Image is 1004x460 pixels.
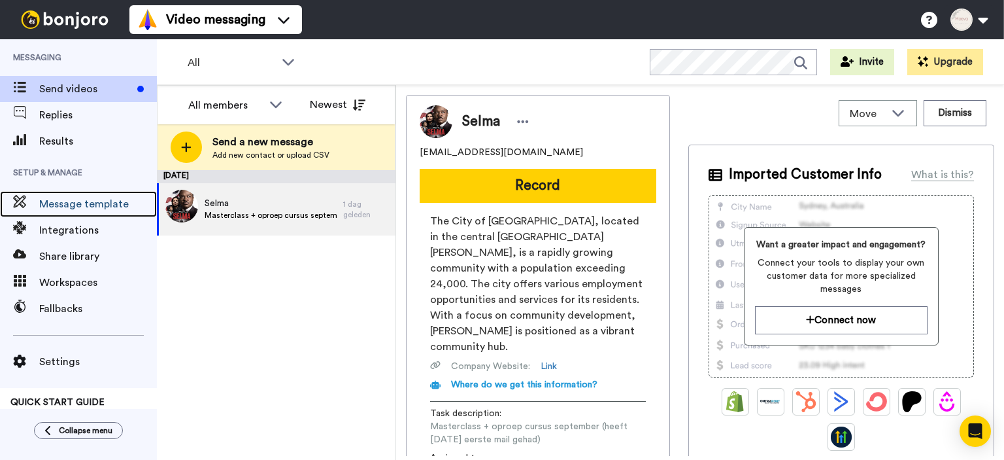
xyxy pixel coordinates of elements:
[188,55,275,71] span: All
[39,301,157,317] span: Fallbacks
[39,107,157,123] span: Replies
[39,81,132,97] span: Send videos
[34,422,123,439] button: Collapse menu
[157,170,395,183] div: [DATE]
[420,105,452,138] img: Image of Selma
[343,199,389,220] div: 1 dag geleden
[850,106,885,122] span: Move
[462,112,500,132] span: Selma
[541,360,557,373] a: Link
[831,391,852,412] img: ActiveCampaign
[420,146,583,159] span: [EMAIL_ADDRESS][DOMAIN_NAME]
[911,167,974,183] div: What is this?
[39,275,157,291] span: Workspaces
[901,391,922,412] img: Patreon
[430,420,646,446] span: Masterclass + oproep cursus september (heeft [DATE] eerste mail gehad)
[39,354,157,370] span: Settings
[795,391,816,412] img: Hubspot
[725,391,746,412] img: Shopify
[39,196,157,212] span: Message template
[39,222,157,238] span: Integrations
[188,97,263,113] div: All members
[451,380,597,389] span: Where do we get this information?
[137,9,158,30] img: vm-color.svg
[39,133,157,149] span: Results
[212,134,329,150] span: Send a new message
[760,391,781,412] img: Ontraport
[39,249,157,264] span: Share library
[166,10,265,29] span: Video messaging
[430,213,646,355] span: The City of [GEOGRAPHIC_DATA], located in the central [GEOGRAPHIC_DATA][PERSON_NAME], is a rapidl...
[165,190,198,222] img: 0a9a6d5a-3c29-48e7-a7d2-ff06f6fef278.jpg
[755,257,928,296] span: Connect your tools to display your own customer data for more specialized messages
[430,407,522,420] span: Task description :
[205,197,337,210] span: Selma
[924,100,986,126] button: Dismiss
[212,150,329,160] span: Add new contact or upload CSV
[866,391,887,412] img: ConvertKit
[300,92,375,118] button: Newest
[205,210,337,221] span: Masterclass + oproep cursus september (heeft [DATE] eerste mail gehad)
[451,360,530,373] span: Company Website :
[830,49,894,75] button: Invite
[729,165,882,185] span: Imported Customer Info
[16,10,114,29] img: bj-logo-header-white.svg
[59,425,112,436] span: Collapse menu
[960,416,991,447] div: Open Intercom Messenger
[937,391,958,412] img: Drip
[755,306,928,334] button: Connect now
[755,238,928,251] span: Want a greater impact and engagement?
[10,398,105,407] span: QUICK START GUIDE
[907,49,983,75] button: Upgrade
[420,169,656,203] button: Record
[831,427,852,448] img: GoHighLevel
